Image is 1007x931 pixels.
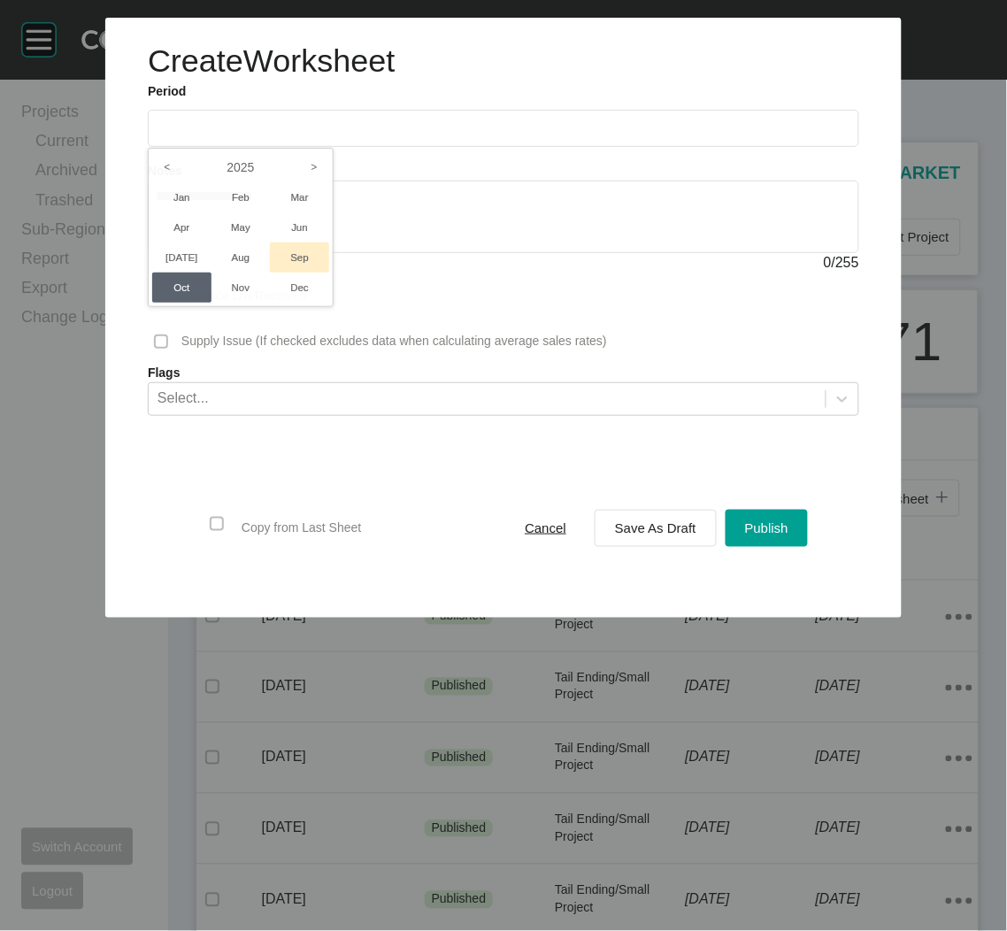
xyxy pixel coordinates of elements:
li: Dec [270,273,329,303]
li: Sep [270,242,329,273]
i: > [299,152,329,182]
li: Nov [211,273,271,303]
li: Jun [270,212,329,242]
li: Mar [270,182,329,212]
li: Feb [211,182,271,212]
li: Aug [211,242,271,273]
li: [DATE] [152,242,211,273]
li: Apr [152,212,211,242]
li: May [211,212,271,242]
i: < [152,152,182,182]
li: Oct [152,273,211,303]
label: 2025 [152,152,329,182]
li: Jan [152,182,211,212]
